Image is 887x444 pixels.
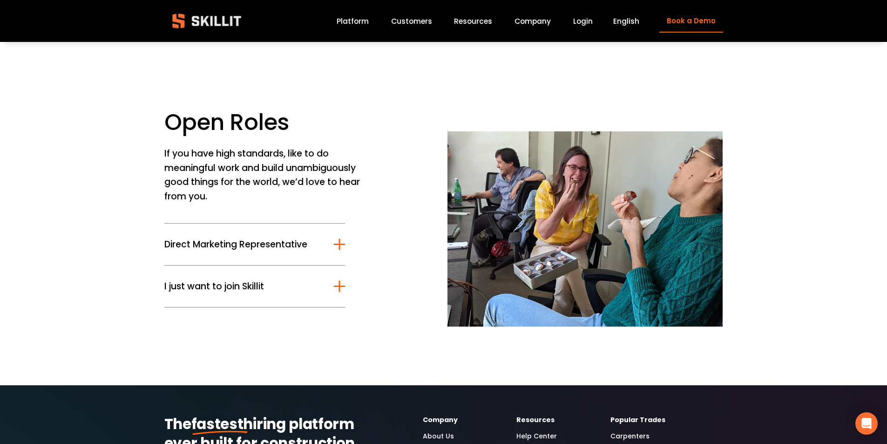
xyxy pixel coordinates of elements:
a: About Us [423,431,454,442]
button: Direct Marketing Representative [164,224,345,265]
a: Book a Demo [659,10,723,33]
a: Carpenters [610,431,650,442]
span: Direct Marketing Representative [164,238,334,251]
div: language picker [613,15,639,27]
span: Resources [454,16,492,27]
a: Login [573,15,593,27]
strong: Company [423,415,458,424]
a: Help Center [516,431,557,442]
span: English [613,16,639,27]
p: If you have high standards, like to do meaningful work and build unambiguously good things for th... [164,147,369,204]
a: Customers [391,15,432,27]
strong: Popular Trades [610,415,665,424]
a: Company [515,15,551,27]
h1: Open Roles [164,109,440,136]
div: Open Intercom Messenger [855,412,878,435]
a: Platform [337,15,369,27]
button: I just want to join Skillit [164,266,345,307]
strong: fastest [191,414,244,434]
span: I just want to join Skillit [164,280,334,293]
img: Skillit [164,7,249,35]
strong: The [164,414,191,434]
a: folder dropdown [454,15,492,27]
strong: Resources [516,415,555,424]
